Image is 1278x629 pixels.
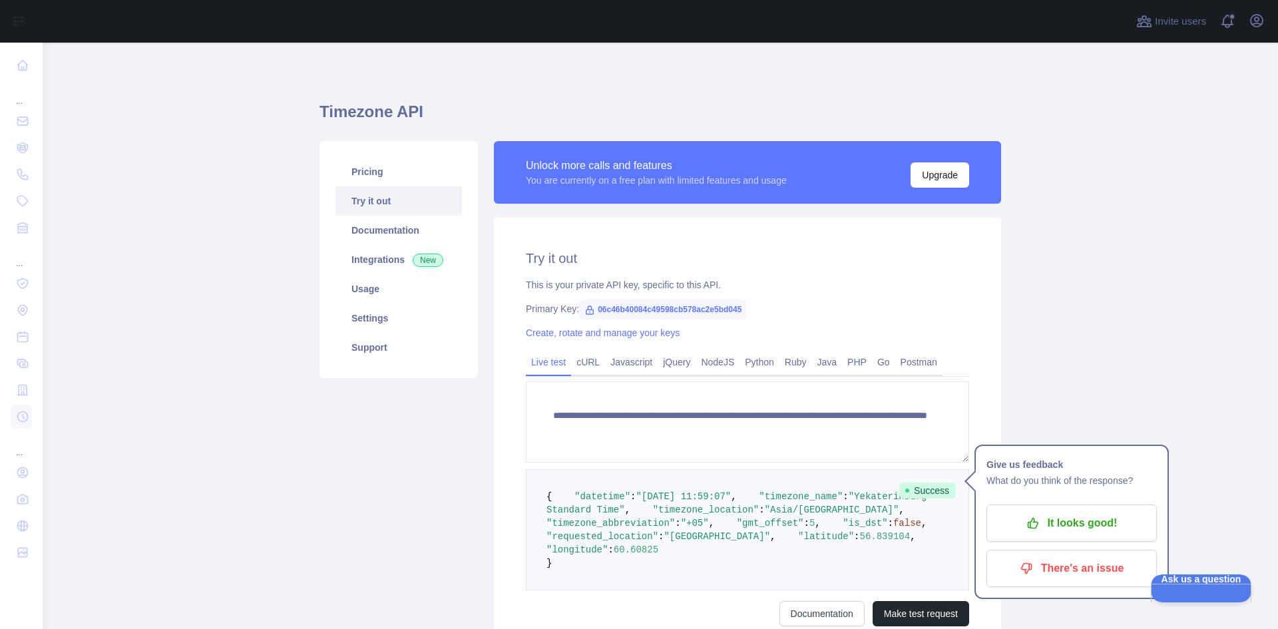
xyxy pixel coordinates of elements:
a: Go [872,351,895,373]
a: Documentation [335,216,462,245]
h1: Give us feedback [986,457,1157,473]
h2: Try it out [526,249,969,268]
span: : [658,531,664,542]
div: Primary Key: [526,302,969,315]
span: , [770,531,775,542]
span: 06c46b40084c49598cb578ac2e5bd045 [579,300,747,319]
button: Make test request [873,601,969,626]
span: : [759,505,764,515]
span: false [893,518,921,528]
span: , [731,491,736,502]
span: : [675,518,680,528]
a: Settings [335,304,462,333]
a: Try it out [335,186,462,216]
a: Postman [895,351,943,373]
span: 60.60825 [614,544,658,555]
span: "longitude" [546,544,608,555]
a: Python [740,351,779,373]
button: Invite users [1134,11,1209,32]
span: : [630,491,636,502]
div: ... [11,431,32,458]
span: , [921,518,927,528]
span: "timezone_name" [759,491,843,502]
p: It looks good! [996,512,1147,534]
span: , [625,505,630,515]
p: There's an issue [996,557,1147,580]
span: : [888,518,893,528]
div: ... [11,242,32,269]
span: , [910,531,915,542]
a: PHP [842,351,872,373]
div: You are currently on a free plan with limited features and usage [526,174,787,187]
span: { [546,491,552,502]
a: Java [812,351,843,373]
span: : [804,518,809,528]
span: : [608,544,613,555]
button: Upgrade [911,162,969,188]
span: 5 [809,518,815,528]
span: "datetime" [574,491,630,502]
iframe: Help Scout Beacon - Open [1151,574,1251,602]
div: Unlock more calls and features [526,158,787,174]
span: Invite users [1155,14,1206,29]
span: Success [899,483,956,499]
a: Documentation [779,601,865,626]
span: "requested_location" [546,531,658,542]
span: "gmt_offset" [737,518,804,528]
a: Pricing [335,157,462,186]
div: This is your private API key, specific to this API. [526,278,969,292]
a: Support [335,333,462,362]
span: , [815,518,820,528]
a: Usage [335,274,462,304]
a: Ruby [779,351,812,373]
span: "is_dst" [843,518,887,528]
span: "[DATE] 11:59:07" [636,491,731,502]
a: Integrations New [335,245,462,274]
div: ... [11,80,32,106]
span: : [843,491,848,502]
span: "Asia/[GEOGRAPHIC_DATA]" [765,505,899,515]
span: , [899,505,904,515]
span: "latitude" [798,531,854,542]
span: "timezone_location" [653,505,759,515]
a: Create, rotate and manage your keys [526,327,680,338]
span: "[GEOGRAPHIC_DATA]" [664,531,770,542]
p: What do you think of the response? [986,473,1157,489]
span: "timezone_abbreviation" [546,518,675,528]
a: Live test [526,351,571,373]
span: New [413,254,443,267]
span: 56.839104 [860,531,911,542]
span: } [546,558,552,568]
button: There's an issue [986,550,1157,587]
span: : [854,531,859,542]
button: It looks good! [986,505,1157,542]
h1: Timezone API [319,101,1001,133]
a: jQuery [658,351,696,373]
span: "+05" [681,518,709,528]
a: cURL [571,351,605,373]
a: NodeJS [696,351,740,373]
span: , [709,518,714,528]
a: Javascript [605,351,658,373]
